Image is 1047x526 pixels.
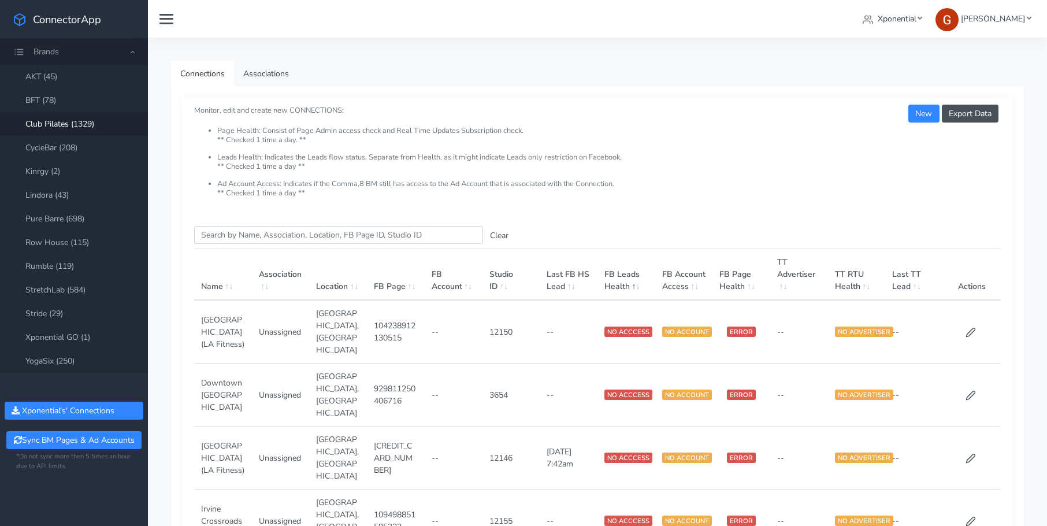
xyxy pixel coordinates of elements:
td: Unassigned [252,364,310,427]
td: -- [770,364,828,427]
span: ERROR [727,327,756,337]
span: NO ACCCESS [604,390,652,400]
li: Leads Health: Indicates the Leads flow status. Separate from Health, as it might indicate Leads o... [217,153,1001,180]
li: Page Health: Consist of Page Admin access check and Real Time Updates Subscription check. ** Chec... [217,127,1001,153]
td: Unassigned [252,427,310,490]
li: Ad Account Access: Indicates if the Comma,8 BM still has access to the Ad Account that is associa... [217,180,1001,198]
td: -- [425,364,482,427]
a: Associations [234,61,298,87]
span: NO ADVERTISER [835,516,893,526]
th: Name [194,249,252,301]
td: -- [770,300,828,364]
th: TT RTU Health [828,249,886,301]
span: NO ACCOUNT [662,453,712,463]
th: Actions [943,249,1001,301]
span: NO ACCCESS [604,453,652,463]
span: NO ACCCESS [604,516,652,526]
span: ERROR [727,516,756,526]
td: [CREDIT_CARD_NUMBER] [367,427,425,490]
td: -- [425,427,482,490]
th: Last TT Lead [885,249,943,301]
th: Location [309,249,367,301]
td: -- [540,300,597,364]
th: FB Page [367,249,425,301]
span: NO ADVERTISER [835,327,893,337]
img: Greg Clemmons [935,8,959,31]
button: Export Data [942,105,998,123]
td: 929811250406716 [367,364,425,427]
td: [GEOGRAPHIC_DATA],[GEOGRAPHIC_DATA] [309,364,367,427]
span: NO ADVERTISER [835,390,893,400]
span: NO ADVERTISER [835,453,893,463]
th: FB Page Health [712,249,770,301]
span: ERROR [727,390,756,400]
small: *Do not sync more then 5 times an hour due to API limits. [16,452,132,472]
a: Connections [171,61,234,87]
span: NO ACCOUNT [662,516,712,526]
span: Brands [34,46,59,57]
td: 3654 [482,364,540,427]
span: ConnectorApp [33,12,101,27]
button: Xponential's' Connections [5,402,143,420]
a: [PERSON_NAME] [931,8,1035,29]
td: 12146 [482,427,540,490]
td: [GEOGRAPHIC_DATA],[GEOGRAPHIC_DATA] [309,300,367,364]
span: Xponential [878,13,916,24]
td: -- [540,364,597,427]
td: [GEOGRAPHIC_DATA] (LA Fitness) [194,300,252,364]
td: [GEOGRAPHIC_DATA],[GEOGRAPHIC_DATA] [309,427,367,490]
th: Studio ID [482,249,540,301]
span: NO ACCOUNT [662,327,712,337]
th: Association [252,249,310,301]
td: Downtown [GEOGRAPHIC_DATA] [194,364,252,427]
a: Xponential [858,8,927,29]
td: -- [885,364,943,427]
button: Sync BM Pages & Ad Accounts [6,431,141,449]
span: NO ACCOUNT [662,390,712,400]
td: 104238912130515 [367,300,425,364]
td: -- [425,300,482,364]
td: [DATE] 7:42am [540,427,597,490]
td: -- [885,300,943,364]
td: Unassigned [252,300,310,364]
td: -- [885,427,943,490]
td: -- [770,427,828,490]
input: enter text you want to search [194,226,483,244]
th: TT Advertiser [770,249,828,301]
th: FB Leads Health [597,249,655,301]
span: NO ACCCESS [604,327,652,337]
th: FB Account [425,249,482,301]
span: ERROR [727,453,756,463]
button: New [908,105,939,123]
small: Monitor, edit and create new CONNECTIONS: [194,96,1001,198]
button: Clear [483,227,515,245]
td: 12150 [482,300,540,364]
td: [GEOGRAPHIC_DATA] (LA Fitness) [194,427,252,490]
th: FB Account Access [655,249,713,301]
span: [PERSON_NAME] [961,13,1025,24]
th: Last FB HS Lead [540,249,597,301]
